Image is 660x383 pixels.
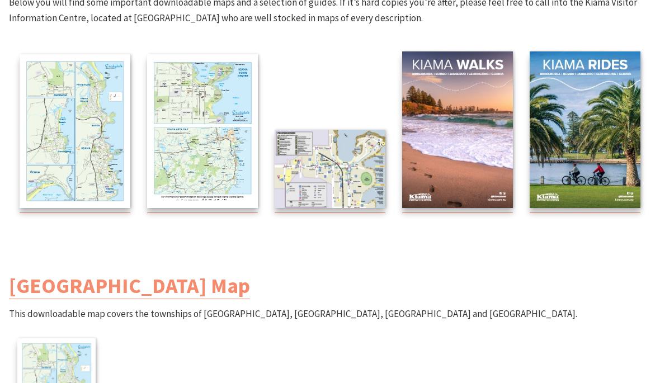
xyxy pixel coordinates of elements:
img: Kiama Mobility Map [275,130,385,208]
img: Kiama Walks Guide [402,51,513,208]
img: Kiama Townships Map [20,54,130,208]
img: Kiama Cycling Guide [530,51,640,208]
a: Kiama Regional Map [147,54,258,213]
a: Kiama Walks Guide [402,51,513,213]
a: [GEOGRAPHIC_DATA] Map [9,272,250,299]
a: Kiama Townships Map [20,54,130,213]
a: Kiama Mobility Map [275,130,385,213]
a: Kiama Cycling Guide [530,51,640,213]
img: Kiama Regional Map [147,54,258,208]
